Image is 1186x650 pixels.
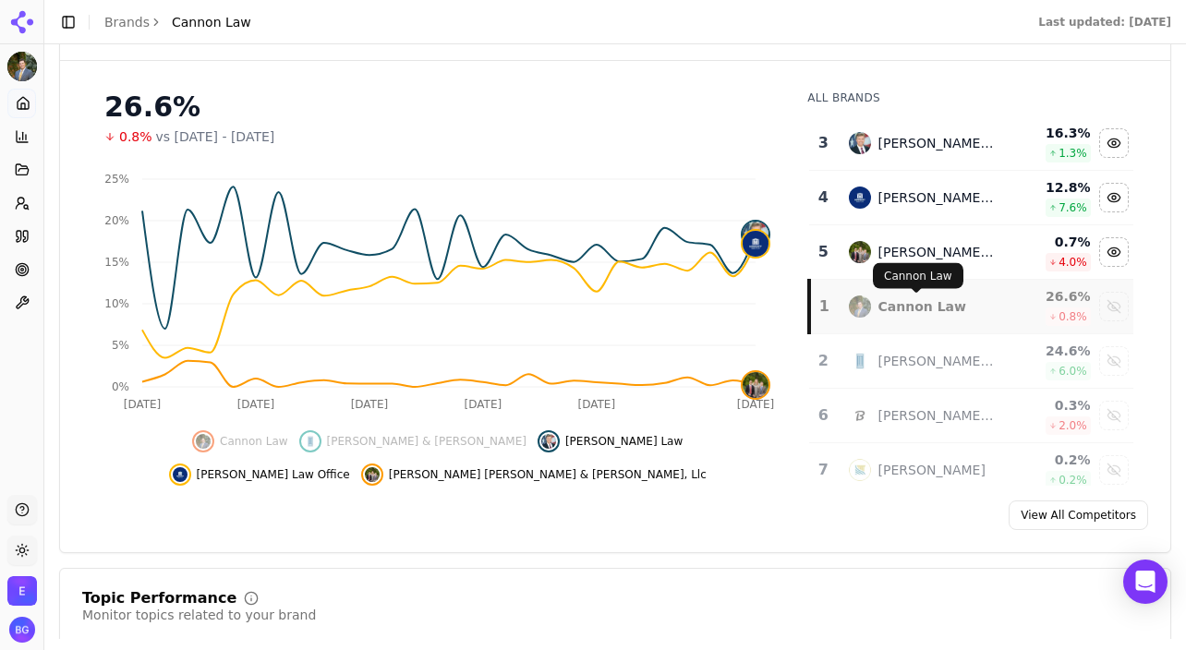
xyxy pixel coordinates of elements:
div: Data table [807,116,1133,599]
div: 0.2 % [1009,451,1091,469]
div: [PERSON_NAME] [PERSON_NAME] & [PERSON_NAME], Llc [878,243,994,261]
button: Hide hadfield stieben & doutt, llc data [361,463,707,486]
div: 0.7 % [1009,233,1091,251]
button: Open user button [9,617,35,643]
div: Monitor topics related to your brand [82,606,316,624]
tr: 6vanmeveren law group, p.c.[PERSON_NAME] Law Group, P.c.0.3%2.0%Show vanmeveren law group, p.c. data [809,389,1133,443]
tspan: [DATE] [578,398,616,411]
tspan: [DATE] [737,398,775,411]
img: dan caplis law [743,222,768,247]
div: Cannon Law [878,297,966,316]
div: Last updated: [DATE] [1038,15,1171,30]
div: 3 [817,132,829,154]
button: Hide hoggatt law office data [1099,183,1129,212]
span: [PERSON_NAME] & [PERSON_NAME] [327,434,526,449]
div: [PERSON_NAME] [878,461,986,479]
div: 0.3 % [1009,396,1091,415]
span: Cannon Law [172,13,251,31]
img: Elite Legal Marketing [7,576,37,606]
span: [PERSON_NAME] [PERSON_NAME] & [PERSON_NAME], Llc [389,467,707,482]
tr: 1cannon lawCannon Law26.6%0.8%Show cannon law data [809,280,1133,334]
div: Topic Performance [82,591,236,606]
img: hoggatt law office [849,187,871,209]
div: [PERSON_NAME] & [PERSON_NAME] [878,352,994,370]
button: Show cannon law data [1099,292,1129,321]
tspan: [DATE] [124,398,162,411]
tr: 3dan caplis law[PERSON_NAME] Law16.3%1.3%Hide dan caplis law data [809,116,1133,171]
span: 6.0 % [1059,364,1087,379]
div: 16.3 % [1009,124,1091,142]
button: Current brand: Cannon Law [7,52,37,81]
img: dan caplis law [849,132,871,154]
img: dan caplis law [541,434,556,449]
img: cannon law [849,295,871,318]
img: Cannon Law [7,52,37,81]
tspan: [DATE] [465,398,502,411]
div: 2 [817,350,829,372]
button: Show bachus & schanker data [299,430,526,452]
div: [PERSON_NAME] Law Office [878,188,994,207]
div: 4 [817,187,829,209]
tspan: 0% [112,380,129,393]
div: 24.6 % [1009,342,1091,360]
img: hadfield stieben & doutt, llc [365,467,380,482]
img: lyons gaddis [849,459,871,481]
div: Open Intercom Messenger [1123,560,1168,604]
tspan: [DATE] [237,398,275,411]
div: 5 [817,241,829,263]
img: hoggatt law office [173,467,188,482]
tspan: 10% [104,297,129,310]
button: Show cannon law data [192,430,288,452]
a: View All Competitors [1009,500,1148,530]
span: 0.8% [119,127,152,146]
span: 7.6 % [1059,200,1087,215]
img: Brian Gomez [9,617,35,643]
button: Open organization switcher [7,576,37,606]
img: cannon law [196,434,211,449]
span: 0.2 % [1059,473,1087,487]
div: [PERSON_NAME] Law Group, P.c. [878,406,994,425]
span: [PERSON_NAME] Law [565,434,683,449]
button: Show bachus & schanker data [1099,346,1129,376]
img: hoggatt law office [743,231,768,257]
tspan: [DATE] [351,398,389,411]
tspan: 15% [104,256,129,269]
tr: 4hoggatt law office[PERSON_NAME] Law Office12.8%7.6%Hide hoggatt law office data [809,171,1133,225]
img: bachus & schanker [849,350,871,372]
button: Show lyons gaddis data [1099,455,1129,485]
button: Hide hoggatt law office data [169,463,350,486]
button: Hide dan caplis law data [538,430,683,452]
span: 4.0 % [1059,255,1087,270]
nav: breadcrumb [104,13,251,31]
div: 6 [817,404,829,427]
img: hadfield stieben & doutt, llc [743,372,768,398]
div: 26.6% [104,90,770,124]
tr: 7lyons gaddis[PERSON_NAME]0.2%0.2%Show lyons gaddis data [809,443,1133,498]
img: bachus & schanker [303,434,318,449]
tspan: 5% [112,339,129,352]
span: 2.0 % [1059,418,1087,433]
a: Brands [104,15,150,30]
div: 12.8 % [1009,178,1091,197]
div: 26.6 % [1009,287,1091,306]
div: 7 [817,459,829,481]
button: Hide dan caplis law data [1099,128,1129,158]
span: Cannon Law [220,434,288,449]
button: Show vanmeveren law group, p.c. data [1099,401,1129,430]
tspan: 25% [104,173,129,186]
span: [PERSON_NAME] Law Office [197,467,350,482]
div: [PERSON_NAME] Law [878,134,994,152]
tr: 2bachus & schanker[PERSON_NAME] & [PERSON_NAME]24.6%6.0%Show bachus & schanker data [809,334,1133,389]
img: vanmeveren law group, p.c. [849,404,871,427]
div: All Brands [807,90,1133,105]
img: hadfield stieben & doutt, llc [849,241,871,263]
tr: 5hadfield stieben & doutt, llc[PERSON_NAME] [PERSON_NAME] & [PERSON_NAME], Llc0.7%4.0%Hide hadfie... [809,225,1133,280]
span: 1.3 % [1059,146,1087,161]
button: Hide hadfield stieben & doutt, llc data [1099,237,1129,267]
span: vs [DATE] - [DATE] [156,127,275,146]
tspan: 20% [104,214,129,227]
span: 0.8 % [1059,309,1087,324]
div: 1 [818,295,829,318]
p: Cannon Law [884,269,952,283]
